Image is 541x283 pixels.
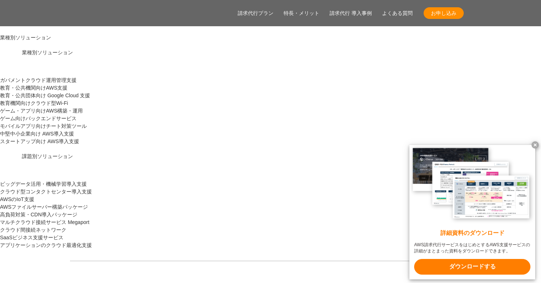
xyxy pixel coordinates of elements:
span: 課題別ソリューション [22,153,73,159]
img: 矢印 [255,280,261,283]
img: 矢印 [255,5,261,8]
x-t: 詳細資料のダウンロード [414,229,530,237]
x-t: ダウンロードする [414,259,530,275]
a: 請求代行プラン [238,9,273,17]
span: お申し込み [424,9,464,17]
a: 詳細資料のダウンロード AWS請求代行サービスをはじめとするAWS支援サービスの詳細がまとまった資料をダウンロードできます。 ダウンロードする [409,145,535,279]
a: 請求代行 導入事例 [330,9,372,17]
a: よくある質問 [382,9,413,17]
img: 矢印 [379,5,385,8]
x-t: AWS請求代行サービスをはじめとするAWS支援サービスの詳細がまとまった資料をダウンロードできます。 [414,242,530,254]
span: 業種別ソリューション [22,50,73,55]
a: 特長・メリット [284,9,319,17]
img: 矢印 [379,280,385,283]
a: お申し込み [424,7,464,19]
